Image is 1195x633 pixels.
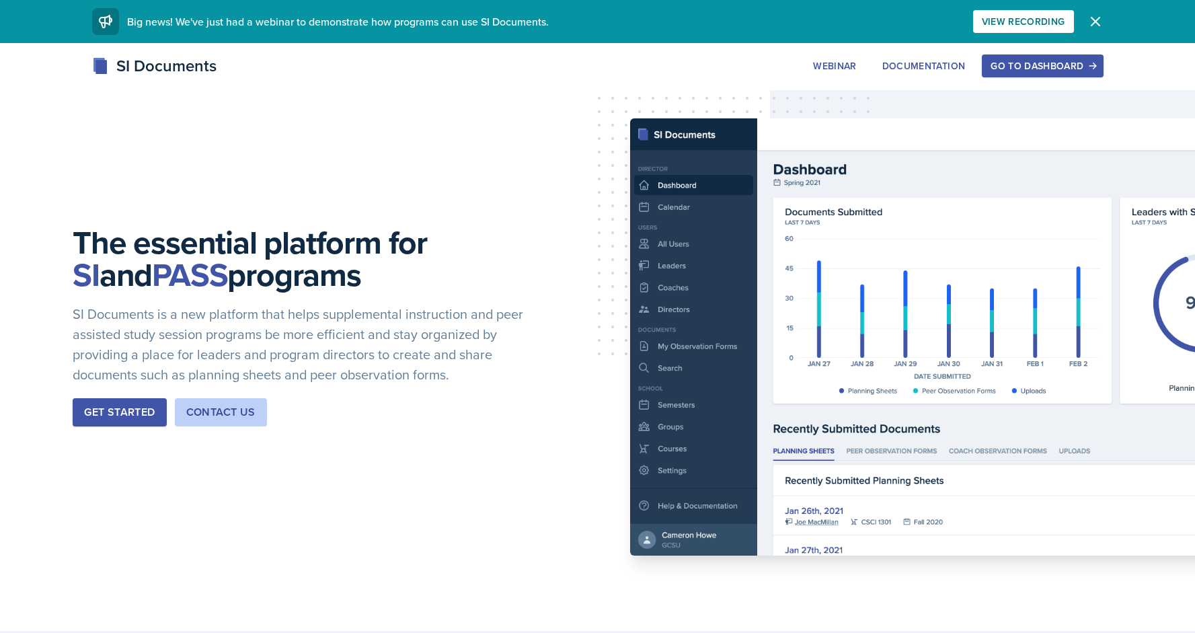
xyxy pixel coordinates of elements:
span: Big news! We've just had a webinar to demonstrate how programs can use SI Documents. [127,14,549,29]
button: Contact Us [175,398,267,426]
button: Go to Dashboard [982,54,1103,77]
div: Get Started [84,404,155,420]
div: Contact Us [186,404,256,420]
button: Documentation [874,54,974,77]
button: Get Started [73,398,166,426]
button: View Recording [973,10,1074,33]
div: Go to Dashboard [991,61,1094,71]
div: View Recording [982,16,1065,27]
button: Webinar [804,54,865,77]
div: Documentation [882,61,966,71]
div: Webinar [813,61,856,71]
div: SI Documents [92,54,217,78]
